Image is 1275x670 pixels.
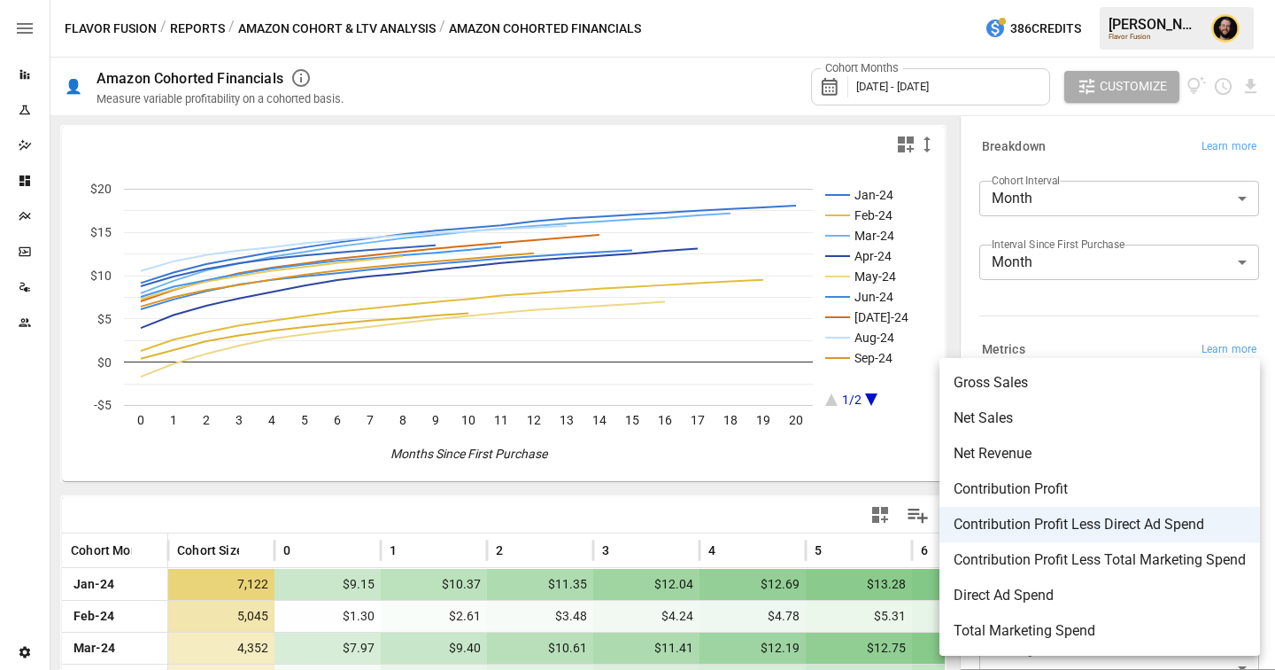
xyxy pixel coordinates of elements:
[954,514,1246,535] span: Contribution Profit Less Direct Ad Spend
[954,620,1246,642] span: Total Marketing Spend
[954,372,1246,393] span: Gross Sales
[954,408,1246,429] span: Net Sales
[954,443,1246,464] span: Net Revenue
[954,549,1246,571] span: Contribution Profit Less Total Marketing Spend
[954,585,1246,606] span: Direct Ad Spend
[954,479,1246,500] span: Contribution Profit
